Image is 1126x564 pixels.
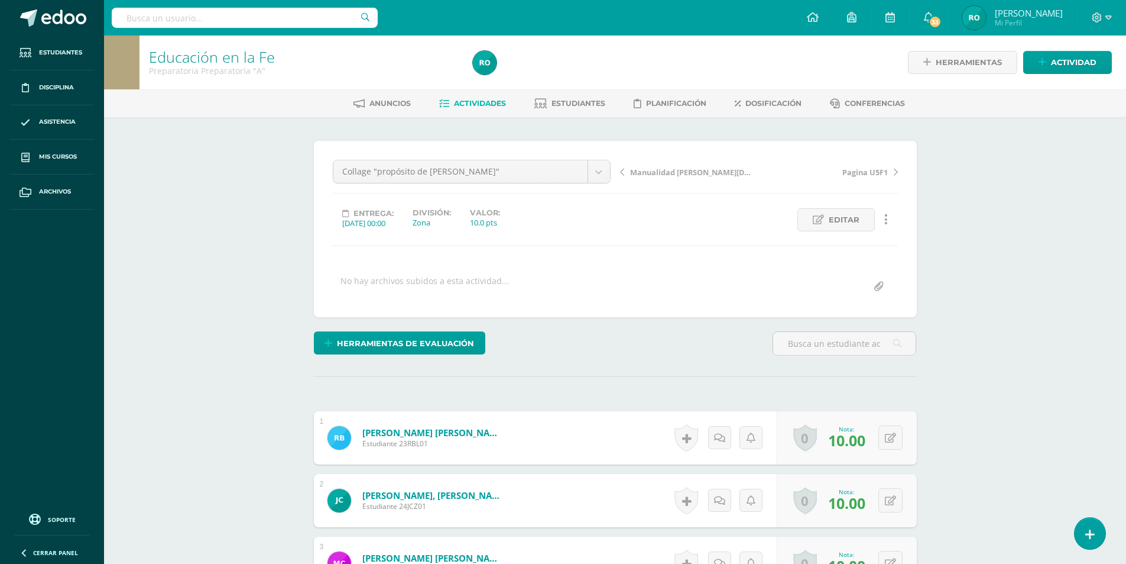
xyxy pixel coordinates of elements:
[340,275,509,298] div: No hay archivos subidos a esta actividad...
[362,439,504,449] span: Estudiante 23RBL01
[353,94,411,113] a: Anuncios
[1023,51,1112,74] a: Actividad
[149,47,275,67] a: Educación en la Fe
[793,487,817,514] a: 0
[936,51,1002,73] span: Herramientas
[362,427,504,439] a: [PERSON_NAME] [PERSON_NAME]
[39,152,77,162] span: Mis cursos
[634,94,706,113] a: Planificación
[314,331,485,354] a: Herramientas de evaluación
[14,511,90,527] a: Soporte
[551,99,605,108] span: Estudiantes
[995,7,1063,19] span: [PERSON_NAME]
[149,49,459,65] h1: Educación en la Fe
[828,430,865,450] span: 10.00
[9,105,95,140] a: Asistencia
[470,217,500,228] div: 10.0 pts
[929,15,942,28] span: 33
[9,140,95,175] a: Mis cursos
[413,208,451,217] label: División:
[369,99,411,108] span: Anuncios
[845,99,905,108] span: Conferencias
[828,493,865,513] span: 10.00
[630,167,755,178] span: Manualidad [PERSON_NAME][DATE]
[908,51,1017,74] a: Herramientas
[9,70,95,105] a: Disciplina
[829,209,859,231] span: Editar
[454,99,506,108] span: Actividades
[842,167,888,178] span: Pagina U5F1
[48,515,76,524] span: Soporte
[1051,51,1096,73] span: Actividad
[39,48,82,57] span: Estudiantes
[342,160,579,183] span: Collage "propósito de [PERSON_NAME]"
[9,175,95,210] a: Archivos
[759,166,898,178] a: Pagina U5F1
[337,333,474,354] span: Herramientas de evaluación
[995,18,1063,28] span: Mi Perfil
[112,8,378,28] input: Busca un usuario...
[362,501,504,511] span: Estudiante 24JCZ01
[470,208,500,217] label: Valor:
[534,94,605,113] a: Estudiantes
[646,99,706,108] span: Planificación
[327,489,351,513] img: 33a7114328eb47ac31e538849ae5eb72.png
[735,94,801,113] a: Dosificación
[333,160,610,183] a: Collage "propósito de [PERSON_NAME]"
[33,549,78,557] span: Cerrar panel
[439,94,506,113] a: Actividades
[828,550,865,559] div: Nota:
[342,218,394,228] div: [DATE] 00:00
[620,166,759,178] a: Manualidad [PERSON_NAME][DATE]
[773,332,916,355] input: Busca un estudiante aquí...
[39,83,74,92] span: Disciplina
[473,51,497,75] img: 8d48db53a1f9df0430cdaa67bcb0c1b1.png
[793,424,817,452] a: 0
[830,94,905,113] a: Conferencias
[9,36,95,70] a: Estudiantes
[39,187,71,196] span: Archivos
[362,489,504,501] a: [PERSON_NAME], [PERSON_NAME]
[413,217,451,228] div: Zona
[828,425,865,433] div: Nota:
[745,99,801,108] span: Dosificación
[353,209,394,218] span: Entrega:
[362,552,504,564] a: [PERSON_NAME] [PERSON_NAME]
[327,426,351,450] img: 86c63b7e4ebe3516b0747032435978b3.png
[962,6,986,30] img: 8d48db53a1f9df0430cdaa67bcb0c1b1.png
[828,488,865,496] div: Nota:
[39,117,76,127] span: Asistencia
[149,65,459,76] div: Preparatoria Preparatoria 'A'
